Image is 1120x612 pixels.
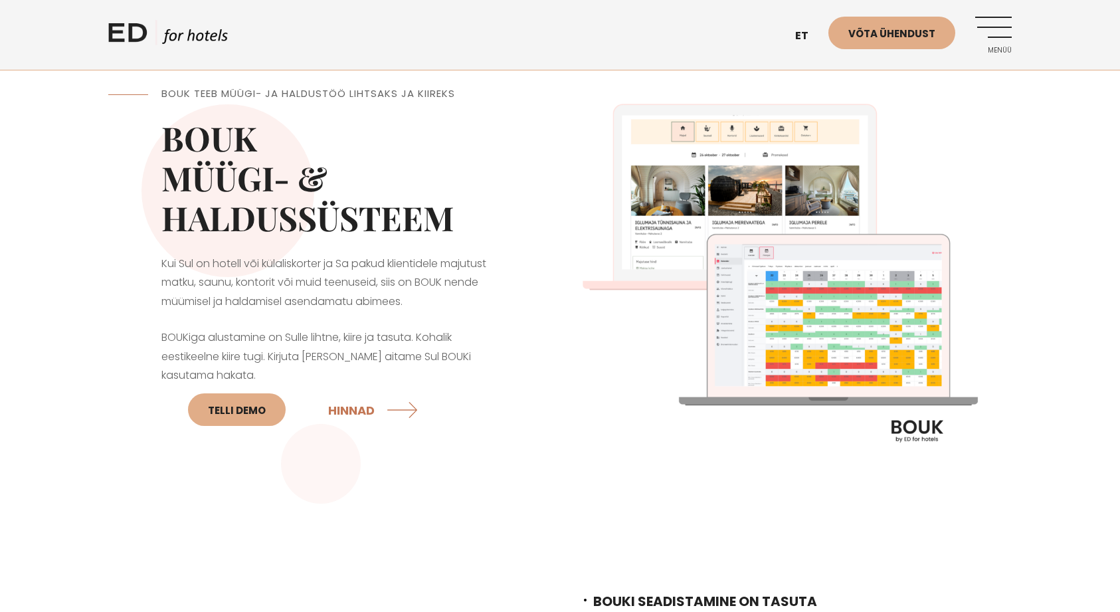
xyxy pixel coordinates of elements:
[789,20,828,52] a: et
[328,392,421,427] a: HINNAD
[161,118,507,238] h2: BOUK MÜÜGI- & HALDUSSÜSTEEM
[108,20,228,53] a: ED HOTELS
[593,592,817,611] span: BOUKI SEADISTAMINE ON TASUTA
[828,17,955,49] a: Võta ühendust
[161,255,507,312] p: Kui Sul on hotell või külaliskorter ja Sa pakud klientidele majutust matku, saunu, kontorit või m...
[161,86,455,100] span: BOUK TEEB MÜÜGI- JA HALDUSTÖÖ LIHTSAKS JA KIIREKS
[975,47,1012,54] span: Menüü
[188,393,286,426] a: Telli DEMO
[161,328,507,435] p: BOUKiga alustamine on Sulle lihtne, kiire ja tasuta. Kohalik eestikeelne kiire tugi. Kirjuta [PER...
[975,17,1012,53] a: Menüü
